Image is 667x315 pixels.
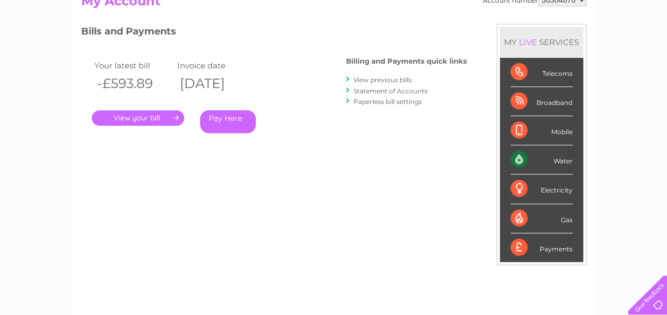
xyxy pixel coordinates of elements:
[510,58,573,87] div: Telecoms
[510,87,573,116] div: Broadband
[480,45,500,53] a: Water
[92,73,175,94] th: -£593.89
[175,58,257,73] td: Invoice date
[517,37,539,47] div: LIVE
[507,45,530,53] a: Energy
[175,73,257,94] th: [DATE]
[92,58,175,73] td: Your latest bill
[536,45,568,53] a: Telecoms
[510,174,573,204] div: Electricity
[81,24,467,42] h3: Bills and Payments
[510,204,573,233] div: Gas
[353,76,412,84] a: View previous bills
[510,233,573,262] div: Payments
[632,45,657,53] a: Log out
[353,87,428,95] a: Statement of Accounts
[92,110,184,126] a: .
[596,45,622,53] a: Contact
[23,28,77,60] img: logo.png
[346,57,467,65] h4: Billing and Payments quick links
[200,110,256,133] a: Pay Here
[353,98,422,106] a: Paperless bill settings
[467,5,540,19] a: 0333 014 3131
[510,145,573,174] div: Water
[83,6,585,51] div: Clear Business is a trading name of Verastar Limited (registered in [GEOGRAPHIC_DATA] No. 3667643...
[510,116,573,145] div: Mobile
[575,45,590,53] a: Blog
[500,27,583,57] div: MY SERVICES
